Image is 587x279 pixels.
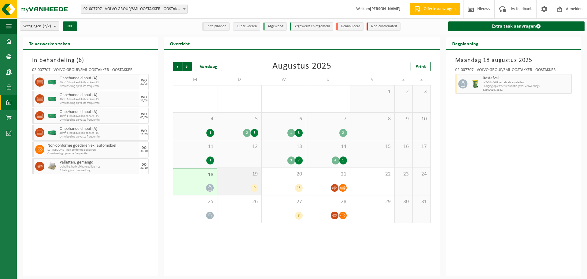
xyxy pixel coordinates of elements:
a: Extra taak aanvragen [448,21,585,31]
td: W [262,74,306,85]
span: Onbehandeld hout (A) [60,76,138,81]
div: 4 [332,156,339,164]
li: Afgewerkt [263,22,287,31]
span: Print [415,64,426,69]
span: 4 [176,116,214,123]
img: HK-XC-40-GN-00 [47,80,57,85]
span: Restafval [483,76,570,81]
span: 2 [398,89,409,95]
span: 28 [309,198,347,205]
span: Afhaling (incl. verwerking) [60,169,138,172]
span: 40m³ A-hout a/d Roll-packer - LS [60,98,138,101]
h2: Te verwerken taken [23,37,76,49]
span: 26 [220,198,258,205]
span: 3 [416,89,427,95]
span: 17 [416,143,427,150]
li: In te plannen [202,22,230,31]
span: Palletten, gemengd [60,160,138,165]
span: 13 [265,143,303,150]
div: 02-007707 - VOLVO GROUP/SML OOSTAKKER - OOSTAKKER [455,68,572,74]
div: WO [141,96,147,99]
h3: In behandeling ( ) [32,56,149,65]
span: 24 [416,171,427,178]
a: Print [411,62,431,71]
span: Volgende [183,62,192,71]
span: Vestigingen [23,22,51,31]
div: WO [141,79,147,82]
span: 6 [265,116,303,123]
div: 1 [206,129,214,137]
td: V [350,74,395,85]
span: 25 [176,198,214,205]
span: 02-007707 - VOLVO GROUP/SML OOSTAKKER - OOSTAKKER [81,5,188,14]
div: 30/10 [140,167,148,170]
span: Offerte aanvragen [422,6,457,12]
div: 03/09 [140,116,148,119]
div: WO [141,112,147,116]
button: OK [63,21,77,31]
span: 29 [353,198,391,205]
span: Omwisseling op vaste frequentie [60,118,138,122]
div: 15 [295,184,303,192]
span: 40m³ A-hout a/d Roll-packer - LS [60,131,138,135]
div: WO [141,129,147,133]
h3: Maandag 18 augustus 2025 [455,56,572,65]
span: T250001675832 [483,88,570,92]
span: 12 [220,143,258,150]
td: Z [413,74,431,85]
span: 40m³ A-hout a/d Roll-packer - LS [60,81,138,85]
div: 8 [295,129,303,137]
span: 27 [265,198,303,205]
div: 3 [251,129,258,137]
span: LS - INBOUND - non-conforme goederen [47,148,138,152]
a: Offerte aanvragen [410,3,460,15]
span: 23 [398,171,409,178]
span: 02-007707 - VOLVO GROUP/SML OOSTAKKER - OOSTAKKER [81,5,187,13]
h2: Dagplanning [446,37,485,49]
div: 2 [339,129,347,137]
span: 11 [176,143,214,150]
h2: Overzicht [164,37,196,49]
span: Onbehandeld hout (A) [60,126,138,131]
div: Augustus 2025 [272,62,331,71]
span: Non-conforme goederen ex. automobiel [47,143,138,148]
div: 1 [206,156,214,164]
span: 19 [220,171,258,178]
span: 7 [309,116,347,123]
span: Omwisseling op vaste frequentie [60,101,138,105]
span: Omwisseling op vaste frequentie [60,85,138,88]
span: 30 [398,198,409,205]
strong: [PERSON_NAME] [370,7,401,11]
span: Vorige [173,62,182,71]
li: Afgewerkt en afgemeld [290,22,333,31]
div: 2 [243,129,251,137]
span: 8 [353,116,391,123]
span: Onbehandeld hout (A) [60,110,138,115]
img: LP-PA-00000-WDN-11 [47,162,57,171]
span: 5 [220,116,258,123]
img: HK-XC-40-GN-00 [47,130,57,135]
td: Z [395,74,413,85]
span: 15 [353,143,391,150]
div: 1 [287,129,295,137]
div: 1 [339,156,347,164]
span: 40m³ A-hout a/d Roll-packer - LS [60,115,138,118]
span: Ophaling herbruikbare pallets - LS [60,165,138,169]
div: 3 [287,156,295,164]
li: Uit te voeren [233,22,260,31]
div: 9 [251,184,258,192]
div: Vandaag [195,62,222,71]
div: 20/08 [140,82,148,85]
div: 10/09 [140,133,148,136]
img: HK-XC-40-GN-00 [47,97,57,101]
span: 20 [265,171,303,178]
span: 9 [398,116,409,123]
span: Omwisseling op vaste frequentie [60,135,138,139]
span: WB-0240-HP restafval - afvaleiland [483,81,570,85]
span: 22 [353,171,391,178]
div: DO [142,163,146,167]
span: 10 [416,116,427,123]
div: DO [142,146,146,150]
td: D [306,74,350,85]
span: Omwisseling op vaste frequentie [47,152,138,156]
